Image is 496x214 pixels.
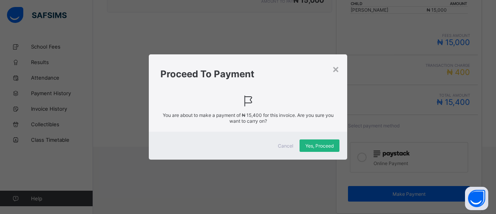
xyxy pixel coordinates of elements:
button: Open asap [465,187,488,210]
span: You are about to make a payment of for this invoice. Are you sure you want to carry on? [160,112,336,124]
span: Yes, Proceed [305,143,334,149]
div: × [332,62,339,75]
h1: Proceed To Payment [160,68,336,80]
span: ₦ 15,400 [242,112,262,118]
span: Cancel [278,143,293,149]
